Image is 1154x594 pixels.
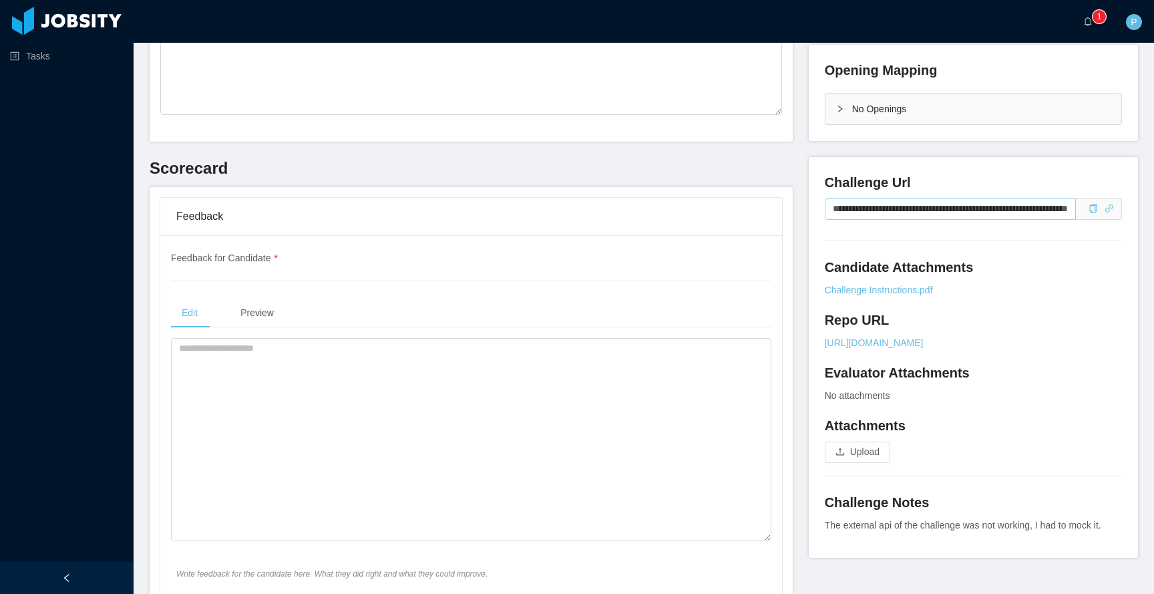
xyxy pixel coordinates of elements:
[825,173,1122,192] h4: Challenge Url
[150,158,793,179] h3: Scorecard
[825,416,1122,435] h4: Attachments
[1083,17,1093,26] i: icon: bell
[1097,10,1102,23] p: 1
[171,298,208,328] div: Edit
[836,105,844,113] i: icon: right
[825,311,1122,329] h4: Repo URL
[230,298,284,328] div: Preview
[171,253,278,263] span: Feedback for Candidate
[825,518,1122,533] div: The external api of the challenge was not working, I had to mock it.
[176,198,766,235] div: Feedback
[1105,203,1114,214] a: icon: link
[825,446,890,457] span: icon: uploadUpload
[1089,202,1098,216] div: Copy
[825,94,1121,124] div: icon: rightNo Openings
[825,389,1122,403] div: No attachments
[825,336,1122,350] a: [URL][DOMAIN_NAME]
[825,363,1122,382] h4: Evaluator Attachments
[1093,10,1106,23] sup: 1
[825,61,938,80] h4: Opening Mapping
[825,283,1122,297] a: Challenge Instructions.pdf
[825,493,1122,512] h4: Challenge Notes
[825,258,1122,277] h4: Candidate Attachments
[10,43,123,69] a: icon: profileTasks
[1131,14,1137,30] span: P
[1089,204,1098,213] i: icon: copy
[1105,204,1114,213] i: icon: link
[825,442,890,463] button: icon: uploadUpload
